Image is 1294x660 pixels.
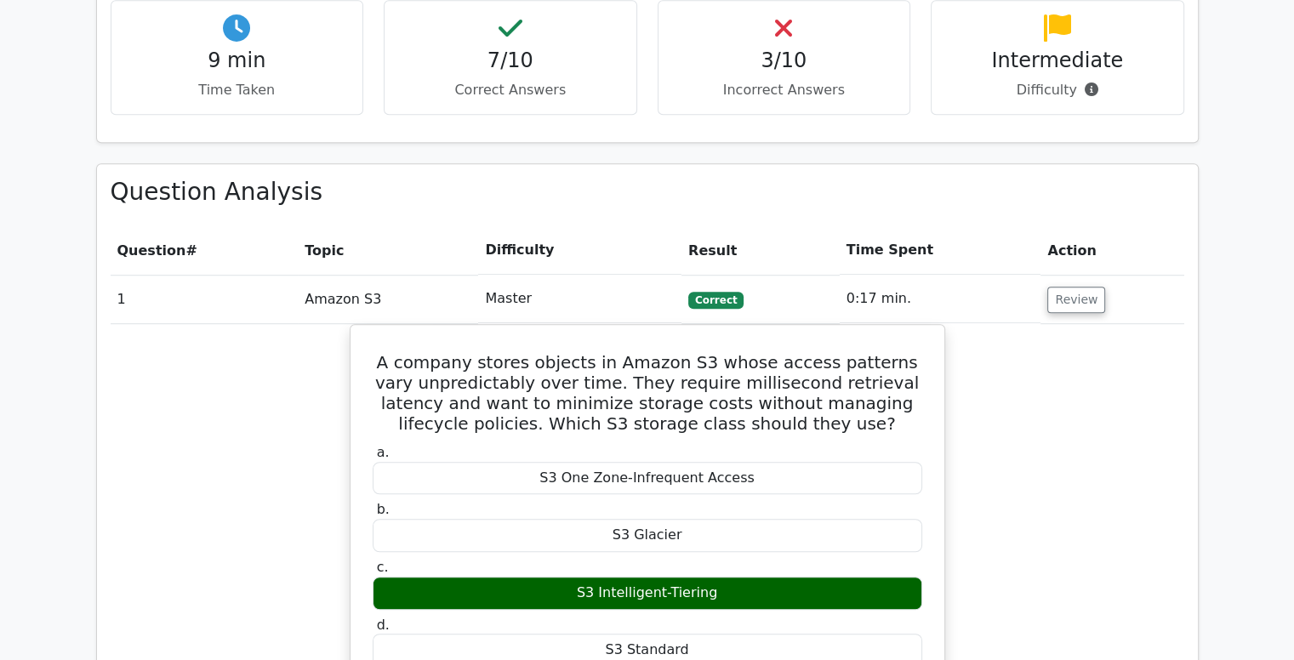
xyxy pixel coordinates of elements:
[111,226,299,275] th: #
[371,352,924,434] h5: A company stores objects in Amazon S3 whose access patterns vary unpredictably over time. They re...
[840,275,1041,323] td: 0:17 min.
[373,577,922,610] div: S3 Intelligent-Tiering
[945,48,1170,73] h4: Intermediate
[672,80,897,100] p: Incorrect Answers
[681,226,840,275] th: Result
[840,226,1041,275] th: Time Spent
[373,462,922,495] div: S3 One Zone-Infrequent Access
[1047,287,1105,313] button: Review
[377,501,390,517] span: b.
[1040,226,1183,275] th: Action
[478,226,681,275] th: Difficulty
[398,80,623,100] p: Correct Answers
[111,275,299,323] td: 1
[125,80,350,100] p: Time Taken
[377,559,389,575] span: c.
[688,292,744,309] span: Correct
[377,444,390,460] span: a.
[398,48,623,73] h4: 7/10
[298,226,478,275] th: Topic
[125,48,350,73] h4: 9 min
[478,275,681,323] td: Master
[377,617,390,633] span: d.
[298,275,478,323] td: Amazon S3
[672,48,897,73] h4: 3/10
[111,178,1184,207] h3: Question Analysis
[373,519,922,552] div: S3 Glacier
[945,80,1170,100] p: Difficulty
[117,242,186,259] span: Question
